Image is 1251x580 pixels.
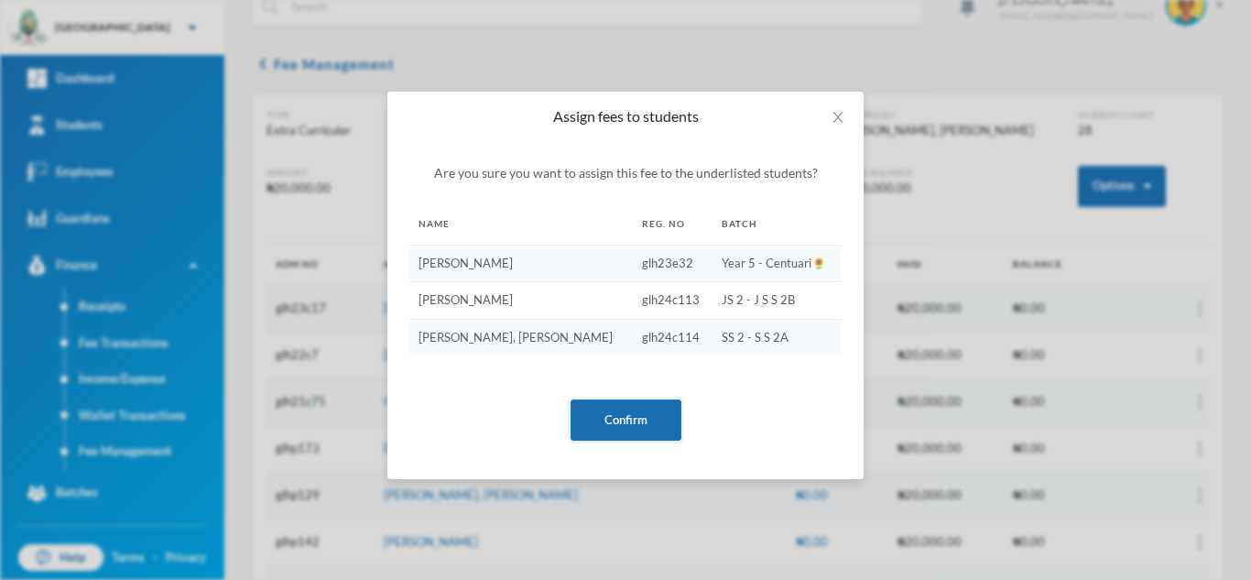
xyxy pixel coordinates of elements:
[713,245,842,282] td: Year 5 - Centuari🌻
[409,203,633,245] th: Name
[633,203,713,245] th: Reg. No
[713,319,842,356] td: SS 2 - S S 2A
[812,92,864,143] button: Close
[409,106,842,126] div: Assign fees to students
[713,203,842,245] th: Batch
[409,163,842,182] p: Are you sure you want to assign this fee to the underlisted students?
[571,399,681,441] button: Confirm
[633,282,713,320] td: glh24c113
[633,319,713,356] td: glh24c114
[831,110,845,125] i: icon: close
[713,282,842,320] td: JS 2 - J S S 2B
[409,319,633,356] td: [PERSON_NAME], [PERSON_NAME]
[633,245,713,282] td: glh23e32
[409,245,633,282] td: [PERSON_NAME]
[409,282,633,320] td: [PERSON_NAME]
